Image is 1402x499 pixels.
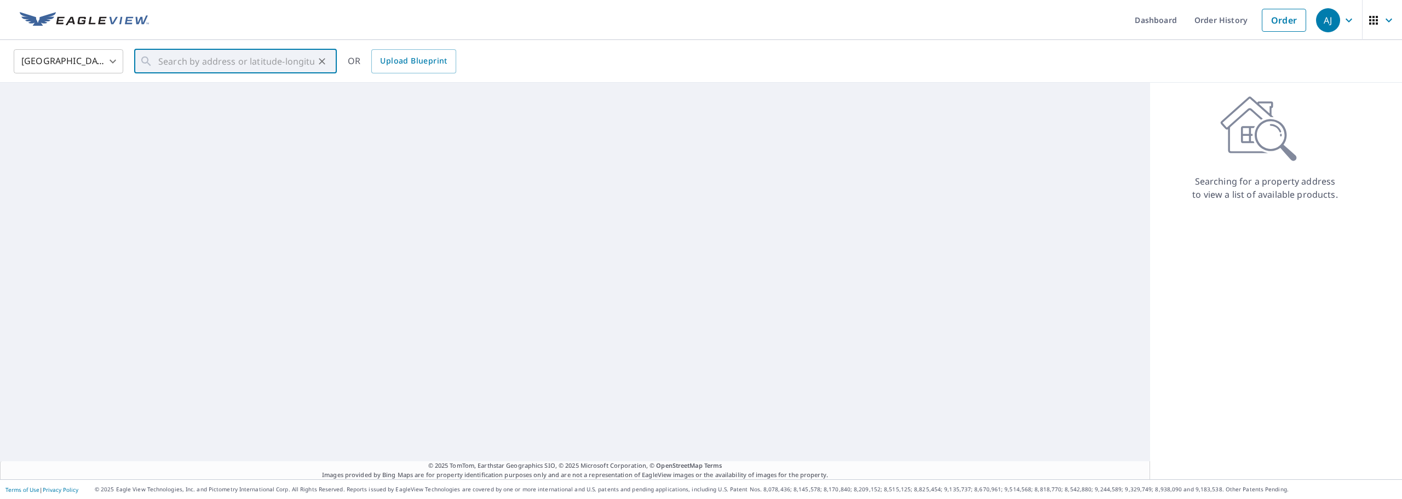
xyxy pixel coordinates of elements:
[95,485,1397,494] p: © 2025 Eagle View Technologies, Inc. and Pictometry International Corp. All Rights Reserved. Repo...
[380,54,447,68] span: Upload Blueprint
[656,461,702,469] a: OpenStreetMap
[1316,8,1340,32] div: AJ
[158,46,314,77] input: Search by address or latitude-longitude
[428,461,722,471] span: © 2025 TomTom, Earthstar Geographics SIO, © 2025 Microsoft Corporation, ©
[5,486,78,493] p: |
[1192,175,1338,201] p: Searching for a property address to view a list of available products.
[43,486,78,494] a: Privacy Policy
[314,54,330,69] button: Clear
[1262,9,1306,32] a: Order
[348,49,456,73] div: OR
[14,46,123,77] div: [GEOGRAPHIC_DATA]
[20,12,149,28] img: EV Logo
[704,461,722,469] a: Terms
[371,49,456,73] a: Upload Blueprint
[5,486,39,494] a: Terms of Use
